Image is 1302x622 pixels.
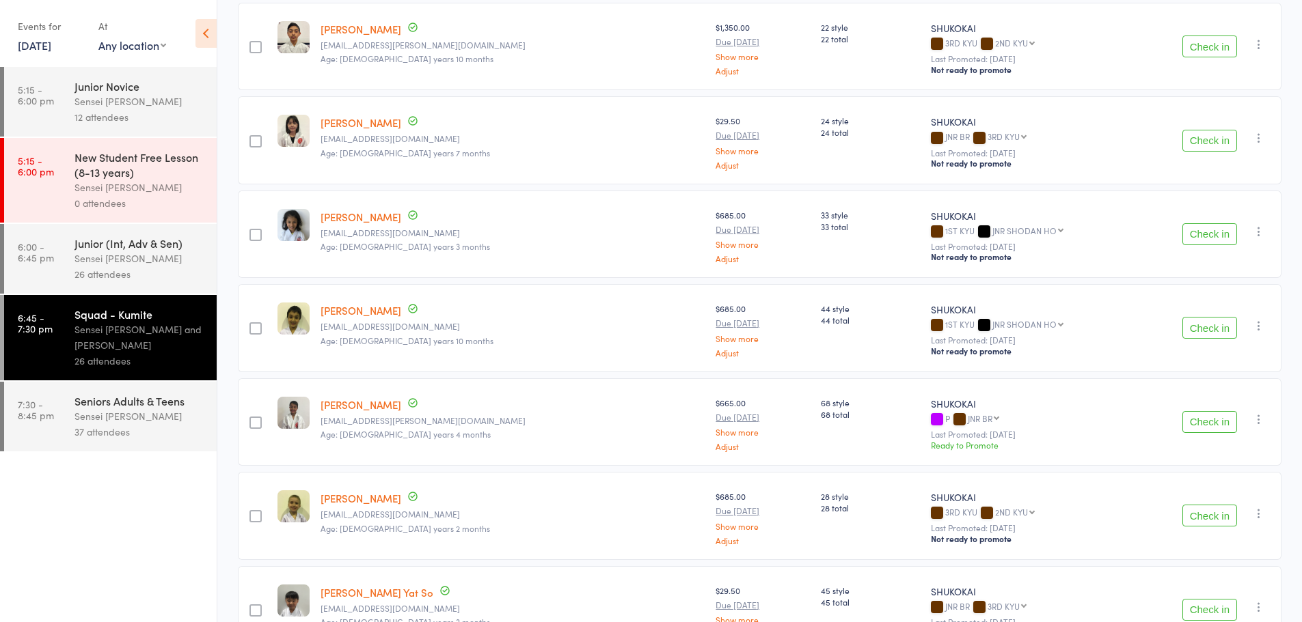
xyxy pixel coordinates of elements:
span: 24 total [821,126,920,138]
a: Show more [716,427,810,436]
small: Due [DATE] [716,37,810,46]
button: Check in [1182,130,1237,152]
div: Ready to Promote [931,439,1126,451]
div: SHUKOKAI [931,209,1126,223]
small: Last Promoted: [DATE] [931,148,1126,158]
small: Last Promoted: [DATE] [931,335,1126,345]
div: $1,350.00 [716,21,810,75]
a: 5:15 -6:00 pmJunior NoviceSensei [PERSON_NAME]12 attendees [4,67,217,137]
small: Last Promoted: [DATE] [931,429,1126,439]
div: SHUKOKAI [931,584,1126,598]
img: image1674455952.png [277,397,310,429]
a: Adjust [716,348,810,357]
small: rach.rcc@gmail.com [321,604,705,613]
span: 33 style [821,209,920,221]
small: mailme.kothapalli@gmail.com [321,40,705,50]
div: Junior (Int, Adv & Sen) [74,236,205,251]
div: 2ND KYU [995,507,1028,516]
a: 6:45 -7:30 pmSquad - KumiteSensei [PERSON_NAME] and [PERSON_NAME]26 attendees [4,295,217,380]
span: Age: [DEMOGRAPHIC_DATA] years 10 months [321,335,493,346]
span: 28 style [821,490,920,502]
small: Due [DATE] [716,600,810,610]
span: 44 style [821,302,920,314]
small: milind.sheth@gmail.com [321,416,705,425]
img: image1567495615.png [277,209,310,241]
div: Junior Novice [74,79,205,94]
div: SHUKOKAI [931,397,1126,410]
img: image1719559583.png [277,21,310,53]
span: 28 total [821,502,920,513]
div: $29.50 [716,115,810,169]
a: [PERSON_NAME] [321,22,401,36]
small: swetatm@yahoo.com [321,322,705,331]
div: Squad - Kumite [74,307,205,322]
div: Events for [18,15,85,38]
div: Not ready to promote [931,251,1126,262]
a: Show more [716,334,810,343]
div: 12 attendees [74,109,205,125]
img: image1607579205.png [277,584,310,617]
div: JNR BR [931,602,1126,613]
div: Not ready to promote [931,158,1126,169]
time: 6:45 - 7:30 pm [18,312,53,334]
small: rosana_dias@hotmail.com [321,134,705,143]
span: Age: [DEMOGRAPHIC_DATA] years 3 months [321,240,490,252]
div: Sensei [PERSON_NAME] [74,180,205,195]
small: leanda-e@hotmail.co.uk [321,509,705,519]
a: 6:00 -6:45 pmJunior (Int, Adv & Sen)Sensei [PERSON_NAME]26 attendees [4,224,217,294]
span: 45 total [821,596,920,608]
div: SHUKOKAI [931,490,1126,504]
small: Last Promoted: [DATE] [931,242,1126,251]
span: 22 total [821,33,920,44]
span: 45 style [821,584,920,596]
div: 37 attendees [74,424,205,440]
button: Check in [1182,223,1237,245]
div: Sensei [PERSON_NAME] [74,408,205,424]
a: [PERSON_NAME] [321,397,401,412]
a: Adjust [716,536,810,545]
small: devz.nk@gmail.com [321,228,705,238]
div: Not ready to promote [931,345,1126,356]
div: $685.00 [716,490,810,544]
div: JNR BR [931,132,1126,143]
div: 26 attendees [74,353,205,369]
a: [PERSON_NAME] [321,210,401,224]
img: image1684999108.png [277,115,310,147]
div: At [98,15,166,38]
div: $685.00 [716,209,810,263]
small: Due [DATE] [716,318,810,328]
span: 44 total [821,314,920,326]
div: JNR BR [968,414,992,423]
div: $685.00 [716,302,810,356]
small: Due [DATE] [716,506,810,515]
div: Seniors Adults & Teens [74,393,205,408]
span: Age: [DEMOGRAPHIC_DATA] years 4 months [321,428,491,440]
div: SHUKOKAI [931,115,1126,128]
div: 2ND KYU [995,38,1028,47]
a: Adjust [716,66,810,75]
small: Due [DATE] [716,130,810,140]
div: Not ready to promote [931,533,1126,544]
div: 3RD KYU [931,38,1126,50]
span: Age: [DEMOGRAPHIC_DATA] years 10 months [321,53,493,64]
span: 68 total [821,408,920,420]
small: Due [DATE] [716,412,810,422]
a: 7:30 -8:45 pmSeniors Adults & TeensSensei [PERSON_NAME]37 attendees [4,382,217,451]
button: Check in [1182,36,1237,57]
div: New Student Free Lesson (8-13 years) [74,150,205,180]
div: 3RD KYU [988,602,1020,610]
button: Check in [1182,599,1237,621]
a: [DATE] [18,38,51,53]
span: 22 style [821,21,920,33]
a: 5:15 -6:00 pmNew Student Free Lesson (8-13 years)Sensei [PERSON_NAME]0 attendees [4,138,217,223]
div: 26 attendees [74,266,205,282]
small: Last Promoted: [DATE] [931,54,1126,63]
time: 6:00 - 6:45 pm [18,241,54,263]
img: image1567413900.png [277,490,310,522]
div: Any location [98,38,166,53]
div: 3RD KYU [988,132,1020,141]
div: 1ST KYU [931,320,1126,331]
button: Check in [1182,317,1237,339]
a: Show more [716,146,810,155]
span: 24 style [821,115,920,126]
